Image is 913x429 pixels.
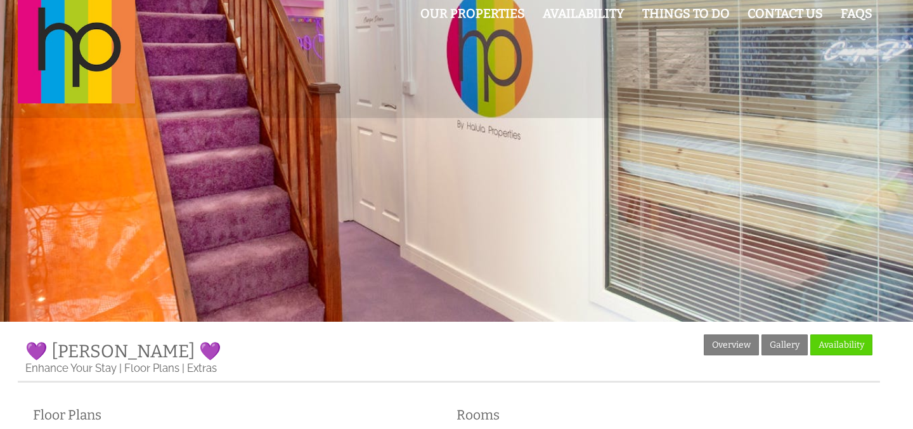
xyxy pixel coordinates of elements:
[124,362,179,374] a: Floor Plans
[642,6,730,21] a: Things To Do
[25,341,221,362] a: 💜 [PERSON_NAME] 💜
[456,407,865,423] h2: Rooms
[748,6,823,21] a: Contact Us
[543,6,625,21] a: Availability
[420,6,525,21] a: Our Properties
[33,407,441,423] h2: Floor Plans
[841,6,872,21] a: FAQs
[187,362,217,374] a: Extras
[761,334,808,355] a: Gallery
[25,362,117,374] a: Enhance Your Stay
[704,334,759,355] a: Overview
[810,334,872,355] a: Availability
